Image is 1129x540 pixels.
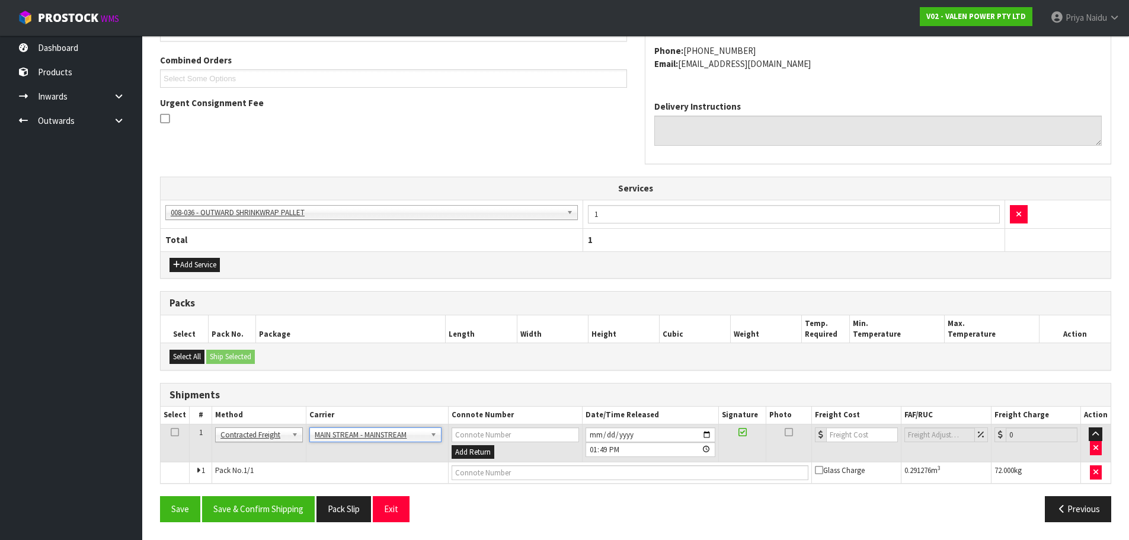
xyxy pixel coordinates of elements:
[160,97,264,109] label: Urgent Consignment Fee
[161,407,190,424] th: Select
[812,407,901,424] th: Freight Cost
[160,496,200,522] button: Save
[212,407,306,424] th: Method
[18,10,33,25] img: cube-alt.png
[316,496,371,522] button: Pack Slip
[373,496,410,522] button: Exit
[938,464,941,472] sup: 3
[306,407,449,424] th: Carrier
[654,44,1102,70] address: [PHONE_NUMBER] [EMAIL_ADDRESS][DOMAIN_NAME]
[944,315,1039,343] th: Max. Temperature
[161,315,208,343] th: Select
[1045,496,1111,522] button: Previous
[452,427,579,442] input: Connote Number
[583,407,719,424] th: Date/Time Released
[926,11,1026,21] strong: V02 - VALEN POWER PTY LTD
[446,315,517,343] th: Length
[994,465,1014,475] span: 72.000
[1086,12,1107,23] span: Naidu
[202,465,205,475] span: 1
[244,465,254,475] span: 1/1
[660,315,731,343] th: Cubic
[160,54,232,66] label: Combined Orders
[904,465,931,475] span: 0.291276
[190,407,212,424] th: #
[920,7,1032,26] a: V02 - VALEN POWER PTY LTD
[38,10,98,25] span: ProStock
[315,428,425,442] span: MAIN STREAM - MAINSTREAM
[206,350,255,364] button: Ship Selected
[208,315,255,343] th: Pack No.
[169,350,204,364] button: Select All
[654,45,683,56] strong: phone
[1040,315,1111,343] th: Action
[1066,12,1084,23] span: Priya
[212,462,449,484] td: Pack No.
[654,58,678,69] strong: email
[766,407,811,424] th: Photo
[202,496,315,522] button: Save & Confirm Shipping
[849,315,944,343] th: Min. Temperature
[815,465,865,475] span: Glass Charge
[1006,427,1077,442] input: Freight Charge
[199,427,203,437] span: 1
[719,407,766,424] th: Signature
[161,229,583,251] th: Total
[802,315,849,343] th: Temp. Required
[452,445,494,459] button: Add Return
[220,428,287,442] span: Contracted Freight
[588,234,593,245] span: 1
[169,258,220,272] button: Add Service
[517,315,588,343] th: Width
[255,315,446,343] th: Package
[161,177,1111,200] th: Services
[904,427,975,442] input: Freight Adjustment
[449,407,583,424] th: Connote Number
[901,462,991,484] td: m
[992,462,1081,484] td: kg
[169,389,1102,401] h3: Shipments
[992,407,1081,424] th: Freight Charge
[654,100,741,113] label: Delivery Instructions
[452,465,808,480] input: Connote Number
[901,407,991,424] th: FAF/RUC
[169,298,1102,309] h3: Packs
[101,13,119,24] small: WMS
[826,427,898,442] input: Freight Cost
[731,315,802,343] th: Weight
[588,315,659,343] th: Height
[171,206,562,220] span: 008-036 - OUTWARD SHRINKWRAP PALLET
[1080,407,1111,424] th: Action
